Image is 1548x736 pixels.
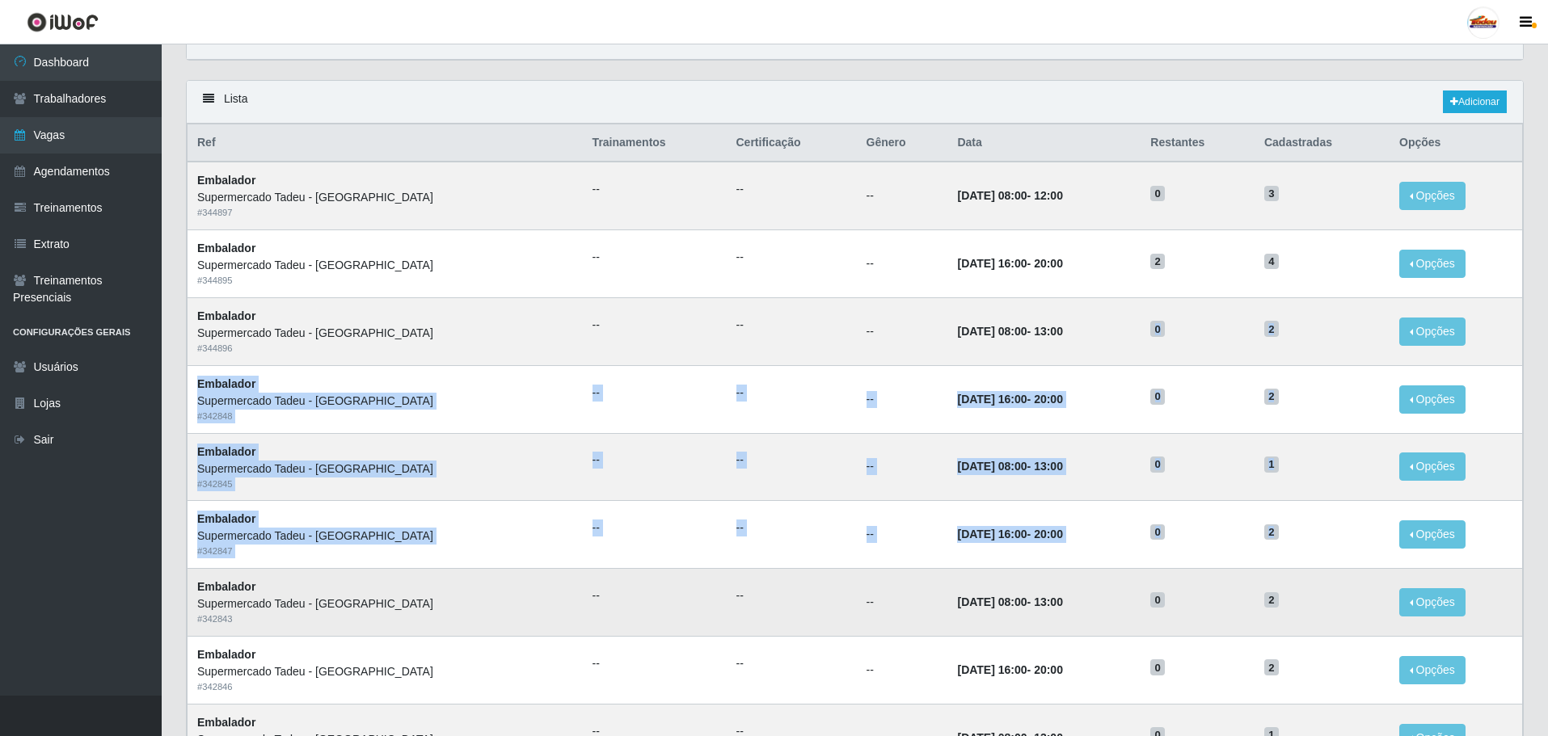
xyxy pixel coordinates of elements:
[957,595,1027,608] time: [DATE] 08:00
[957,528,1062,540] strong: -
[736,655,847,672] ul: --
[593,519,717,536] ul: --
[957,595,1062,608] strong: -
[857,569,948,637] td: --
[1150,524,1165,540] span: 0
[1399,588,1466,616] button: Opções
[197,477,573,491] div: # 342845
[593,655,717,672] ul: --
[957,257,1027,270] time: [DATE] 16:00
[957,189,1062,202] strong: -
[1399,520,1466,549] button: Opções
[1443,90,1507,113] a: Adicionar
[736,519,847,536] ul: --
[1034,460,1063,473] time: 13:00
[188,124,583,162] th: Ref
[593,317,717,334] ul: --
[736,181,847,198] ul: --
[857,162,948,229] td: --
[197,325,573,342] div: Supermercado Tadeu - [GEOGRAPHIC_DATA]
[857,124,948,162] th: Gênero
[1264,186,1279,202] span: 3
[197,680,573,694] div: # 342846
[957,393,1062,406] strong: -
[957,325,1062,338] strong: -
[197,512,255,525] strong: Embalador
[197,206,573,220] div: # 344897
[1399,385,1466,414] button: Opções
[957,528,1027,540] time: [DATE] 16:00
[857,433,948,501] td: --
[197,445,255,458] strong: Embalador
[1399,318,1466,346] button: Opções
[197,274,573,288] div: # 344895
[1264,389,1279,405] span: 2
[593,452,717,469] ul: --
[197,342,573,355] div: # 344896
[1034,257,1063,270] time: 20:00
[957,393,1027,406] time: [DATE] 16:00
[197,257,573,274] div: Supermercado Tadeu - [GEOGRAPHIC_DATA]
[1264,592,1279,608] span: 2
[197,663,573,680] div: Supermercado Tadeu - [GEOGRAPHIC_DATA]
[957,460,1027,473] time: [DATE] 08:00
[197,393,573,410] div: Supermercado Tadeu - [GEOGRAPHIC_DATA]
[736,452,847,469] ul: --
[1264,524,1279,540] span: 2
[1150,456,1165,473] span: 0
[1399,182,1466,210] button: Opções
[583,124,727,162] th: Trainamentos
[1034,325,1063,338] time: 13:00
[1034,528,1063,540] time: 20:00
[1150,592,1165,608] span: 0
[1141,124,1255,162] th: Restantes
[593,587,717,604] ul: --
[197,648,255,661] strong: Embalador
[27,12,99,32] img: CoreUI Logo
[197,545,573,558] div: # 342847
[957,189,1027,202] time: [DATE] 08:00
[197,377,255,390] strong: Embalador
[957,325,1027,338] time: [DATE] 08:00
[857,365,948,433] td: --
[197,461,573,477] div: Supermercado Tadeu - [GEOGRAPHIC_DATA]
[197,189,573,206] div: Supermercado Tadeu - [GEOGRAPHIC_DATA]
[857,636,948,704] td: --
[736,249,847,266] ul: --
[1264,254,1279,270] span: 4
[1399,250,1466,278] button: Opções
[857,230,948,298] td: --
[857,501,948,569] td: --
[1150,389,1165,405] span: 0
[197,716,255,729] strong: Embalador
[957,460,1062,473] strong: -
[1399,452,1466,481] button: Opções
[1390,124,1522,162] th: Opções
[1034,393,1063,406] time: 20:00
[1150,659,1165,675] span: 0
[197,595,573,612] div: Supermercado Tadeu - [GEOGRAPHIC_DATA]
[1034,595,1063,608] time: 13:00
[197,174,255,187] strong: Embalador
[1264,659,1279,675] span: 2
[197,242,255,254] strong: Embalador
[197,309,255,322] strong: Embalador
[736,385,847,402] ul: --
[1034,663,1063,676] time: 20:00
[957,257,1062,270] strong: -
[593,385,717,402] ul: --
[1150,186,1165,202] span: 0
[197,528,573,545] div: Supermercado Tadeu - [GEOGRAPHIC_DATA]
[593,249,717,266] ul: --
[1264,456,1279,473] span: 1
[857,297,948,365] td: --
[727,124,857,162] th: Certificação
[197,612,573,626] div: # 342843
[1264,321,1279,337] span: 2
[593,181,717,198] ul: --
[197,410,573,423] div: # 342848
[1150,321,1165,337] span: 0
[736,587,847,604] ul: --
[1150,254,1165,270] span: 2
[736,317,847,334] ul: --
